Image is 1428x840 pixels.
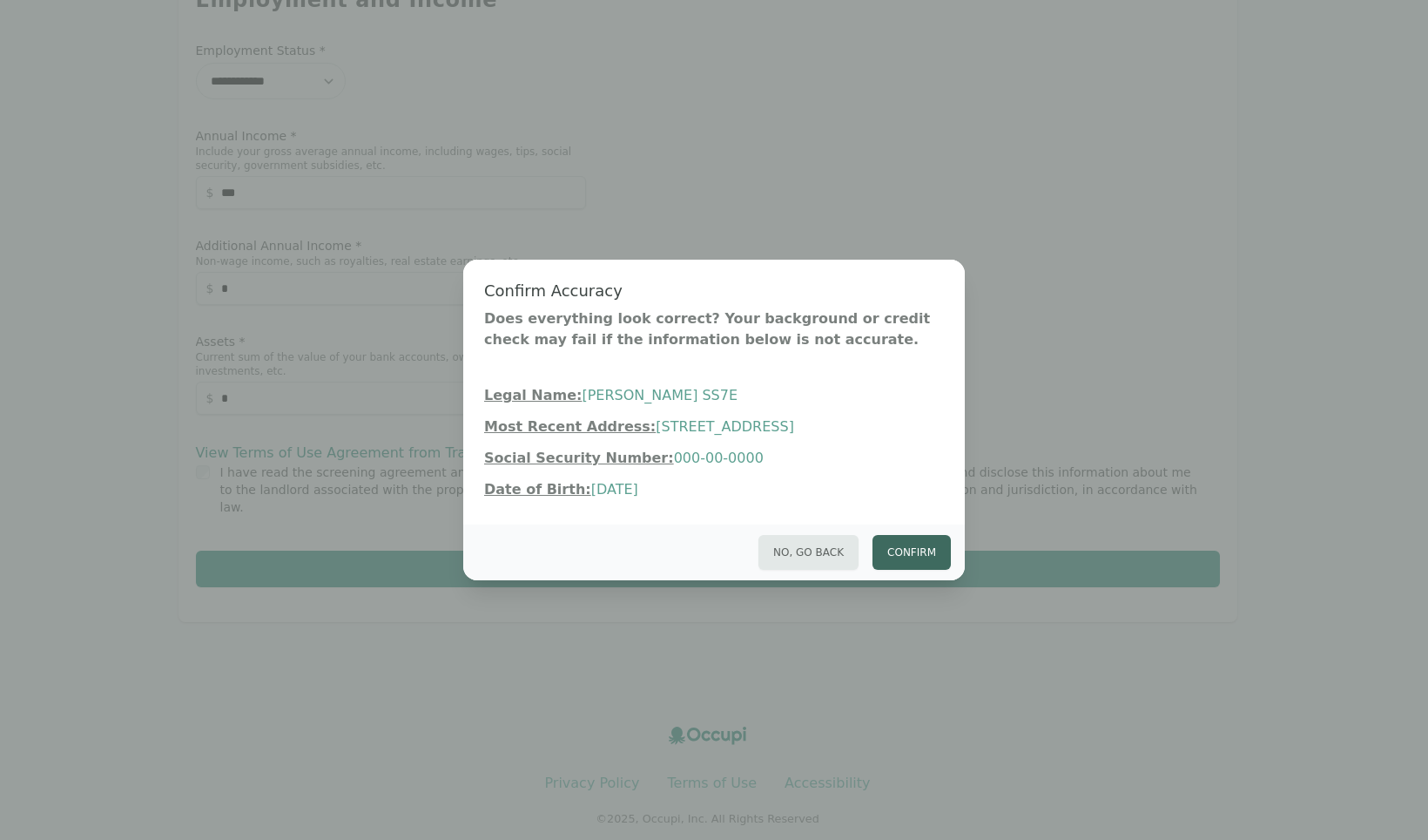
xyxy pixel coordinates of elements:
[484,481,591,498] span: Date of Birth:
[484,308,944,350] p: Does everything look correct? Your background or credit check may fail if the information below i...
[484,281,944,301] h3: Confirm Accuracy
[591,481,638,498] span: [DATE]
[674,450,764,466] span: 000-00-0000
[582,387,738,403] span: [PERSON_NAME] SS7E
[758,535,859,570] button: No, Go Back
[484,418,656,435] span: Most Recent Address:
[872,535,951,570] button: Confirm
[484,387,582,403] span: Legal Name:
[484,450,674,466] span: Social Security Number:
[656,418,794,435] span: [STREET_ADDRESS]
